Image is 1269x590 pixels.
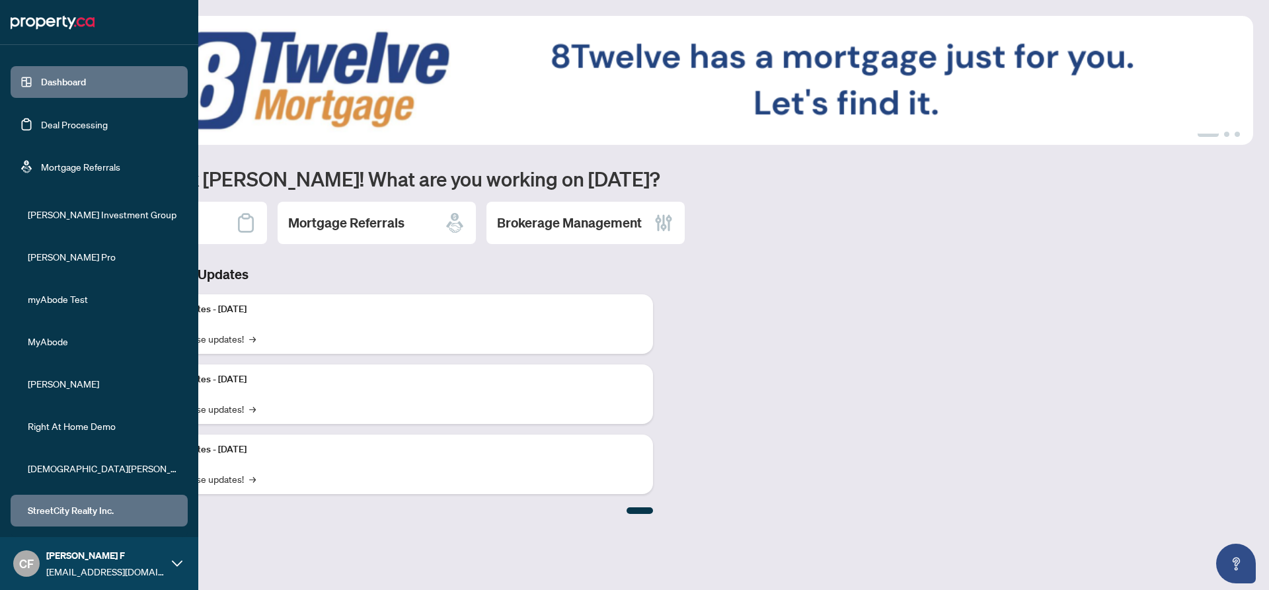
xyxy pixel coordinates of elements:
span: StreetCity Realty Inc. [28,503,178,518]
span: [EMAIL_ADDRESS][DOMAIN_NAME] [46,564,165,579]
span: Right At Home Demo [28,419,178,433]
a: Mortgage Referrals [41,161,120,173]
a: Dashboard [41,76,86,88]
span: → [249,331,256,346]
button: Open asap [1216,544,1256,583]
p: Platform Updates - [DATE] [139,302,642,317]
a: Deal Processing [41,118,108,130]
span: myAbode Test [28,292,178,306]
span: [PERSON_NAME] F [46,548,165,563]
h2: Mortgage Referrals [288,214,404,232]
img: logo [11,12,95,33]
span: [DEMOGRAPHIC_DATA][PERSON_NAME] Realty [28,461,178,476]
p: Platform Updates - [DATE] [139,442,642,457]
span: → [249,401,256,416]
span: [PERSON_NAME] Investment Group [28,207,178,222]
p: Platform Updates - [DATE] [139,372,642,387]
h3: Brokerage & Industry Updates [69,265,653,284]
span: [PERSON_NAME] [28,376,178,391]
button: 2 [1224,132,1229,137]
span: → [249,472,256,486]
h2: Brokerage Management [497,214,642,232]
span: MyAbode [28,334,178,349]
button: 1 [1198,132,1219,137]
img: Slide 0 [69,16,1253,145]
span: [PERSON_NAME] Pro [28,249,178,264]
h1: Welcome back [PERSON_NAME]! What are you working on [DATE]? [69,166,1253,191]
button: 3 [1235,132,1240,137]
span: CF [19,554,34,573]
